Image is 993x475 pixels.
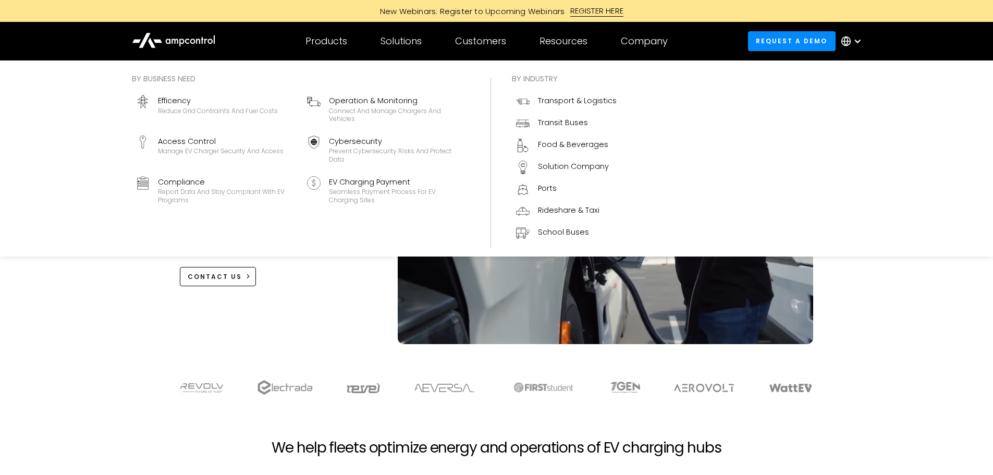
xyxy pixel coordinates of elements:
[538,95,617,106] div: Transport & Logistics
[769,384,813,392] img: WattEV logo
[305,35,347,47] div: Products
[158,188,295,204] div: Report data and stay compliant with EV programs
[512,178,621,200] a: Ports
[329,176,465,188] div: EV Charging Payment
[512,222,621,244] a: School Buses
[540,35,587,47] div: Resources
[381,35,422,47] div: Solutions
[512,135,621,156] a: Food & Beverages
[132,172,299,209] a: ComplianceReport data and stay compliant with EV programs
[329,147,465,163] div: Prevent cybersecurity risks and protect data
[538,204,599,216] div: Rideshare & Taxi
[329,107,465,123] div: Connect and manage chargers and vehicles
[538,139,608,150] div: Food & Beverages
[512,200,621,222] a: Rideshare & Taxi
[512,91,621,113] a: Transport & Logistics
[258,380,312,395] img: electrada logo
[132,91,299,127] a: EfficencyReduce grid contraints and fuel costs
[673,384,735,392] img: Aerovolt Logo
[455,35,506,47] div: Customers
[158,147,284,155] div: Manage EV charger security and access
[512,156,621,178] a: Solution Company
[512,113,621,135] a: Transit Buses
[303,172,470,209] a: EV Charging PaymentSeamless Payment Process for EV Charging Sites
[370,6,570,17] div: New Webinars: Register to Upcoming Webinars
[158,95,278,106] div: Efficency
[158,176,295,188] div: Compliance
[188,272,242,282] div: CONTACT US
[303,131,470,168] a: CybersecurityPrevent cybersecurity risks and protect data
[329,95,465,106] div: Operation & Monitoring
[272,439,721,457] h2: We help fleets optimize energy and operations of EV charging hubs
[329,188,465,204] div: Seamless Payment Process for EV Charging Sites
[180,267,256,286] a: CONTACT US
[538,182,557,194] div: Ports
[538,161,609,172] div: Solution Company
[621,35,668,47] div: Company
[748,31,836,51] a: Request a demo
[158,107,278,115] div: Reduce grid contraints and fuel costs
[329,136,465,147] div: Cybersecurity
[570,5,624,17] div: REGISTER HERE
[132,131,299,168] a: Access ControlManage EV charger security and access
[303,91,470,127] a: Operation & MonitoringConnect and manage chargers and vehicles
[132,73,470,84] div: By business need
[512,73,621,84] div: By industry
[262,5,731,17] a: New Webinars: Register to Upcoming WebinarsREGISTER HERE
[538,226,589,238] div: School Buses
[538,117,588,128] div: Transit Buses
[158,136,284,147] div: Access Control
